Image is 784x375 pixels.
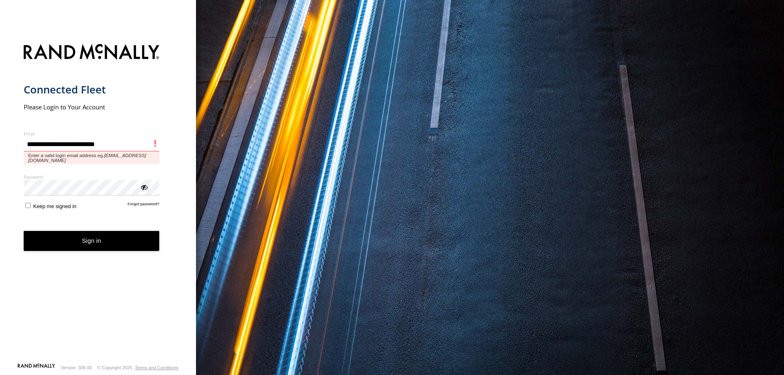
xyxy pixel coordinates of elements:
span: Enter a valid login email address eg. [24,151,160,164]
span: Keep me signed in [33,203,76,209]
div: Version: 306.00 [61,365,92,370]
img: Rand McNally [24,42,160,63]
div: ViewPassword [140,183,148,191]
h2: Please Login to Your Account [24,103,160,111]
input: Keep me signed in [25,203,31,208]
form: main [24,39,173,363]
label: Password [24,174,160,180]
button: Sign in [24,231,160,251]
em: [EMAIL_ADDRESS][DOMAIN_NAME] [28,153,146,163]
a: Forgot password? [128,202,160,209]
a: Terms and Conditions [135,365,178,370]
h1: Connected Fleet [24,83,160,96]
a: Visit our Website [18,364,55,372]
label: Email [24,131,160,137]
div: © Copyright 2025 - [97,365,178,370]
